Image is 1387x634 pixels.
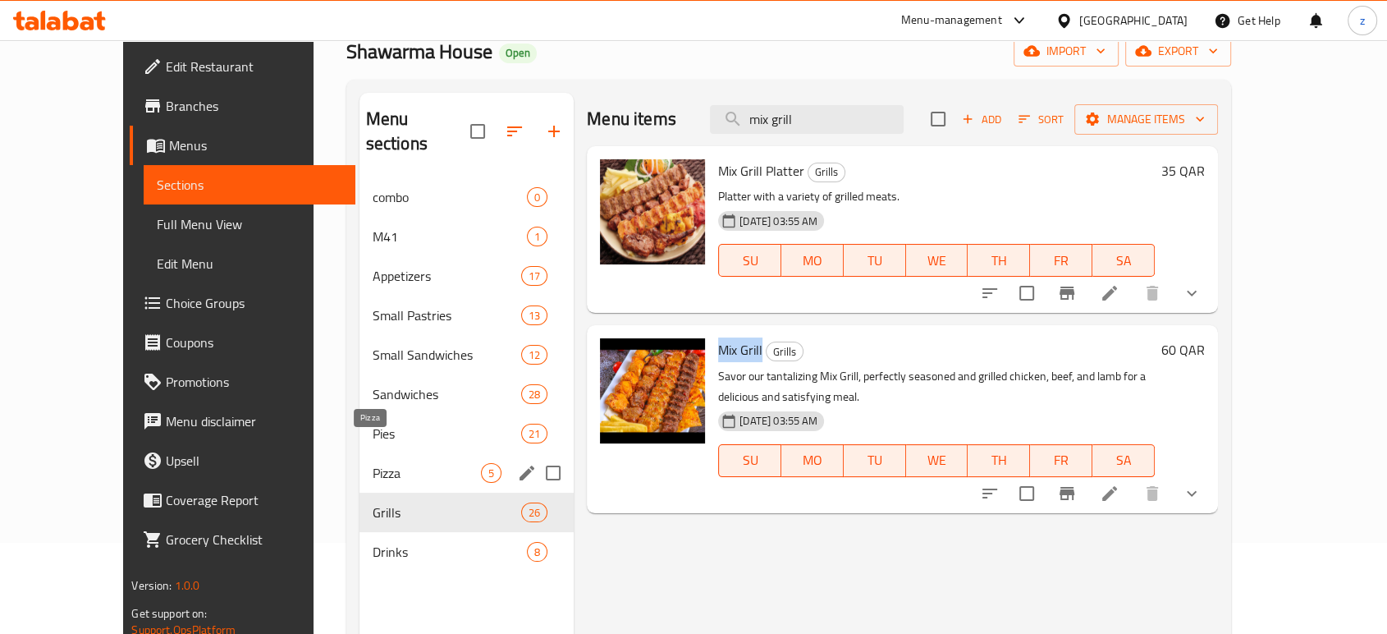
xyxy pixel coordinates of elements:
div: Menu-management [901,11,1002,30]
span: Select all sections [460,114,495,149]
span: Select to update [1009,476,1044,511]
span: 8 [528,544,547,560]
a: Edit Menu [144,244,355,283]
span: Grocery Checklist [166,530,341,549]
button: import [1014,36,1119,67]
span: Sort sections [495,112,534,151]
span: Promotions [166,372,341,392]
button: TH [968,444,1030,477]
div: items [521,503,547,522]
span: Manage items [1087,109,1205,130]
span: Version: [131,575,172,596]
button: FR [1030,444,1092,477]
div: Pies21 [359,414,574,453]
span: z [1360,11,1365,30]
span: Mix Grill [718,338,762,362]
span: Drinks [373,542,527,562]
button: sort-choices [970,474,1009,513]
a: Edit menu item [1100,283,1119,303]
span: Upsell [166,451,341,471]
button: delete [1133,273,1172,313]
div: Grills [766,342,803,361]
button: WE [906,444,968,477]
span: Mix Grill Platter [718,158,804,183]
p: Platter with a variety of grilled meats. [718,186,1155,207]
a: Coverage Report [130,480,355,520]
span: Add item [955,107,1008,132]
span: Sort [1019,110,1064,129]
button: SU [718,244,781,277]
div: Small Pastries13 [359,296,574,335]
button: Add [955,107,1008,132]
span: 28 [522,387,547,402]
button: SA [1092,444,1155,477]
div: items [521,424,547,443]
h6: 35 QAR [1161,159,1205,182]
a: Menus [130,126,355,165]
button: edit [515,461,539,485]
button: FR [1030,244,1092,277]
a: Full Menu View [144,204,355,244]
button: sort-choices [970,273,1009,313]
span: 1.0.0 [174,575,199,596]
button: export [1125,36,1231,67]
button: WE [906,244,968,277]
span: Coverage Report [166,490,341,510]
span: [DATE] 03:55 AM [733,214,824,229]
input: search [710,105,904,134]
span: TU [850,249,899,273]
a: Upsell [130,441,355,480]
button: Branch-specific-item [1047,474,1087,513]
span: 26 [522,505,547,521]
div: Pies [373,424,521,443]
a: Choice Groups [130,283,355,323]
span: 1 [528,229,547,245]
span: 13 [522,308,547,324]
div: Drinks8 [359,532,574,572]
button: Manage items [1074,104,1218,135]
span: SA [1099,448,1148,472]
span: Select section [921,102,955,136]
span: export [1138,41,1218,62]
span: WE [913,249,962,273]
div: Small Pastries [373,306,521,325]
img: Mix Grill Platter [600,159,705,264]
span: M41 [373,227,527,246]
span: MO [788,249,837,273]
div: Grills [373,503,521,522]
span: Coupons [166,333,341,352]
button: TU [844,244,906,277]
div: items [521,266,547,286]
div: Appetizers17 [359,256,574,296]
span: 21 [522,426,547,442]
span: [DATE] 03:55 AM [733,413,824,429]
div: items [481,463,501,483]
button: delete [1133,474,1172,513]
div: Sandwiches28 [359,374,574,414]
span: Full Menu View [157,214,341,234]
span: Pizza [373,463,481,483]
div: items [527,187,547,207]
div: items [527,542,547,562]
span: Sections [157,175,341,195]
div: [GEOGRAPHIC_DATA] [1079,11,1188,30]
button: SU [718,444,781,477]
span: SA [1099,249,1148,273]
span: Sort items [1008,107,1074,132]
button: Sort [1014,107,1068,132]
div: M411 [359,217,574,256]
span: Grills [767,342,803,361]
div: Open [499,44,537,63]
span: Edit Menu [157,254,341,273]
span: Branches [166,96,341,116]
div: Small Sandwiches12 [359,335,574,374]
h2: Menu sections [366,107,471,156]
div: Appetizers [373,266,521,286]
button: Branch-specific-item [1047,273,1087,313]
span: Sandwiches [373,384,521,404]
span: FR [1037,249,1086,273]
span: MO [788,448,837,472]
a: Grocery Checklist [130,520,355,559]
